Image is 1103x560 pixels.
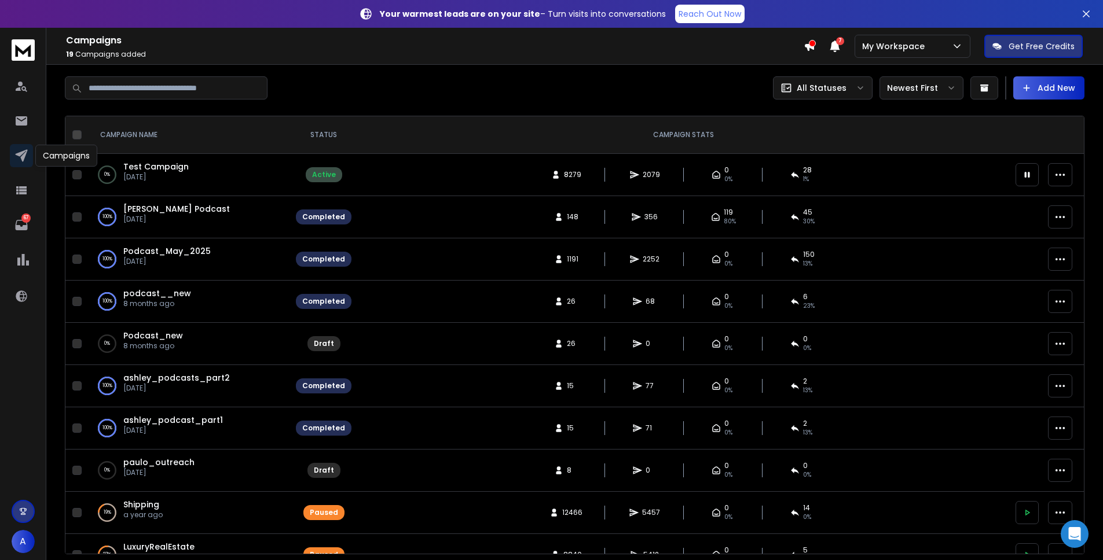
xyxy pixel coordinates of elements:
[123,372,230,384] a: ashley_podcasts_part2
[567,381,578,390] span: 15
[724,165,729,175] span: 0
[803,470,811,480] span: 0%
[646,466,657,475] span: 0
[803,513,811,522] span: 0 %
[724,386,732,395] span: 0%
[803,344,811,353] span: 0%
[102,253,112,265] p: 100 %
[123,426,223,435] p: [DATE]
[564,170,581,179] span: 8279
[104,169,110,180] p: 0 %
[724,470,732,480] span: 0%
[803,377,807,386] span: 2
[724,513,732,522] span: 0%
[724,503,729,513] span: 0
[310,508,338,517] div: Paused
[314,339,334,348] div: Draft
[803,292,808,301] span: 6
[86,154,289,196] td: 0%Test Campaign[DATE]
[104,507,111,518] p: 19 %
[86,281,289,323] td: 100%podcast__new8 months ago
[643,255,659,264] span: 2252
[724,461,729,470] span: 0
[563,550,582,559] span: 8840
[123,245,211,257] span: Podcast_May_2025
[643,170,660,179] span: 2079
[803,165,812,175] span: 28
[123,510,163,520] p: a year ago
[646,297,657,306] span: 68
[724,546,729,555] span: 0
[1013,76,1084,100] button: Add New
[86,407,289,450] td: 100%ashley_podcast_part1[DATE]
[646,339,657,348] span: 0
[123,215,230,224] p: [DATE]
[123,257,211,266] p: [DATE]
[797,82,847,94] p: All Statuses
[312,170,336,179] div: Active
[567,423,578,433] span: 15
[1061,520,1089,548] div: Open Intercom Messenger
[12,530,35,553] button: A
[567,297,578,306] span: 26
[123,299,191,308] p: 8 months ago
[86,492,289,534] td: 19%Shippinga year ago
[289,116,358,154] th: STATUS
[724,208,733,217] span: 119
[984,35,1083,58] button: Get Free Credits
[803,334,808,344] span: 0
[567,339,578,348] span: 26
[302,212,345,222] div: Completed
[724,259,732,268] span: 0%
[803,461,808,470] span: 0
[314,466,334,475] div: Draft
[86,323,289,365] td: 0%Podcast_new8 months ago
[724,419,729,428] span: 0
[562,508,582,517] span: 12466
[836,37,844,45] span: 7
[123,456,195,468] span: paulo_outreach
[104,338,110,349] p: 0 %
[86,238,289,281] td: 100%Podcast_May_2025[DATE]
[724,217,736,226] span: 80 %
[724,250,729,259] span: 0
[123,541,195,552] a: LuxuryRealEstate
[310,550,338,559] div: Paused
[123,414,223,426] a: ashley_podcast_part1
[21,213,31,223] p: 67
[880,76,963,100] button: Newest First
[123,330,183,341] a: Podcast_new
[803,301,815,311] span: 23 %
[66,49,74,59] span: 19
[642,508,660,517] span: 5457
[380,8,666,20] p: – Turn visits into conversations
[102,380,112,392] p: 100 %
[123,161,189,172] a: Test Campaign
[10,213,33,237] a: 67
[1009,40,1075,52] p: Get Free Credits
[567,212,578,222] span: 148
[123,341,183,351] p: 8 months ago
[123,203,230,215] a: [PERSON_NAME] Podcast
[123,384,230,393] p: [DATE]
[35,145,97,167] div: Campaigns
[358,116,1009,154] th: CAMPAIGN STATS
[862,40,929,52] p: My Workspace
[724,428,732,437] span: 0%
[567,255,578,264] span: 1191
[104,465,110,476] p: 0 %
[102,422,112,434] p: 100 %
[123,499,159,510] a: Shipping
[803,259,812,268] span: 13 %
[123,288,191,299] a: podcast__new
[302,423,345,433] div: Completed
[302,381,345,390] div: Completed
